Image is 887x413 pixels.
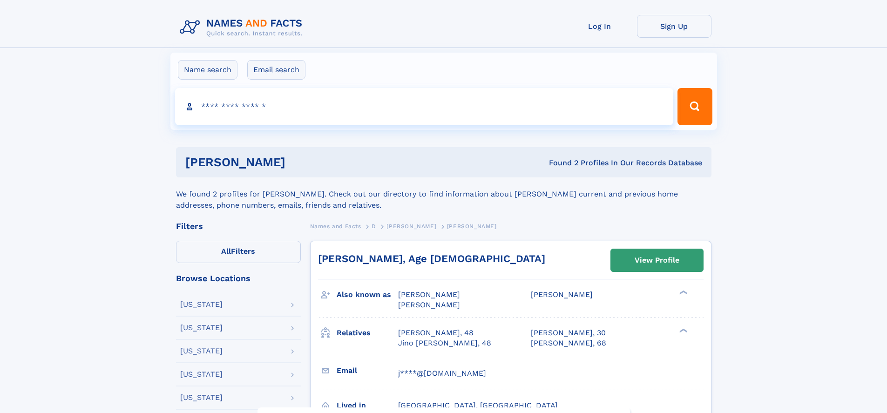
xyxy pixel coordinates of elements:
[372,220,376,232] a: D
[180,371,223,378] div: [US_STATE]
[398,338,491,348] a: Jino [PERSON_NAME], 48
[185,156,417,168] h1: [PERSON_NAME]
[175,88,674,125] input: search input
[337,325,398,341] h3: Relatives
[677,88,712,125] button: Search Button
[180,301,223,308] div: [US_STATE]
[677,290,688,296] div: ❯
[180,347,223,355] div: [US_STATE]
[372,223,376,230] span: D
[180,394,223,401] div: [US_STATE]
[337,363,398,379] h3: Email
[611,249,703,271] a: View Profile
[386,220,436,232] a: [PERSON_NAME]
[310,220,361,232] a: Names and Facts
[221,247,231,256] span: All
[677,327,688,333] div: ❯
[398,401,558,410] span: [GEOGRAPHIC_DATA], [GEOGRAPHIC_DATA]
[417,158,702,168] div: Found 2 Profiles In Our Records Database
[635,250,679,271] div: View Profile
[247,60,305,80] label: Email search
[447,223,497,230] span: [PERSON_NAME]
[176,241,301,263] label: Filters
[386,223,436,230] span: [PERSON_NAME]
[178,60,237,80] label: Name search
[398,290,460,299] span: [PERSON_NAME]
[637,15,711,38] a: Sign Up
[180,324,223,332] div: [US_STATE]
[176,222,301,230] div: Filters
[176,274,301,283] div: Browse Locations
[398,328,474,338] a: [PERSON_NAME], 48
[562,15,637,38] a: Log In
[531,338,606,348] a: [PERSON_NAME], 68
[176,177,711,211] div: We found 2 profiles for [PERSON_NAME]. Check out our directory to find information about [PERSON_...
[398,300,460,309] span: [PERSON_NAME]
[337,287,398,303] h3: Also known as
[531,328,606,338] a: [PERSON_NAME], 30
[318,253,545,264] a: [PERSON_NAME], Age [DEMOGRAPHIC_DATA]
[531,290,593,299] span: [PERSON_NAME]
[176,15,310,40] img: Logo Names and Facts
